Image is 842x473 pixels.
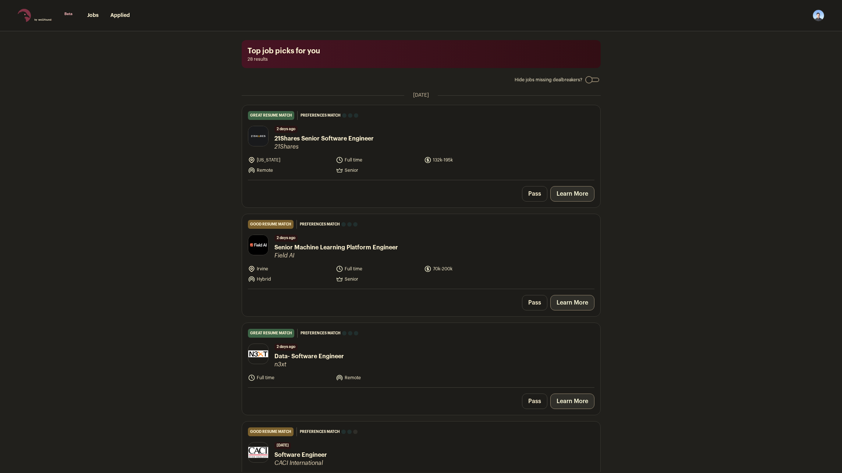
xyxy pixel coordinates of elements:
[248,156,332,164] li: [US_STATE]
[274,252,398,259] span: Field AI
[336,374,420,381] li: Remote
[110,13,130,18] a: Applied
[813,10,824,21] button: Open dropdown
[248,235,268,255] img: 55f5cda077af72451e61cbe944104cea16723b904052ee9e581b5a03995e0968.jpg
[274,459,327,467] span: CACI International
[515,77,582,83] span: Hide jobs missing dealbreakers?
[300,221,340,228] span: Preferences match
[248,447,268,458] img: ad5e93deff76af6c9c1594c273578b54a90a69d7ff5afeac0caec6d87da0752e.jpg
[336,265,420,273] li: Full time
[248,111,294,120] div: great resume match
[550,186,594,202] a: Learn More
[87,13,99,18] a: Jobs
[522,295,547,310] button: Pass
[274,143,374,150] span: 21Shares
[813,10,824,21] img: 10600165-medium_jpg
[274,126,298,133] span: 2 days ago
[248,329,294,338] div: great resume match
[413,92,429,99] span: [DATE]
[424,265,508,273] li: 70k-200k
[274,361,344,368] span: n3xt
[274,235,298,242] span: 2 days ago
[248,344,268,364] img: 086b87979750dbd6b1364d3b5253ef903dea2f4642ca451a5b8b9241898c6ee6.png
[248,220,294,229] div: good resume match
[248,46,595,56] h1: Top job picks for you
[248,265,332,273] li: Irvine
[274,134,374,143] span: 21Shares Senior Software Engineer
[274,352,344,361] span: Data- Software Engineer
[242,323,600,387] a: great resume match Preferences match 2 days ago Data- Software Engineer n3xt Full time Remote
[550,295,594,310] a: Learn More
[248,167,332,174] li: Remote
[424,156,508,164] li: 132k-195k
[242,105,600,180] a: great resume match Preferences match 2 days ago 21Shares Senior Software Engineer 21Shares [US_ST...
[522,394,547,409] button: Pass
[336,156,420,164] li: Full time
[522,186,547,202] button: Pass
[248,374,332,381] li: Full time
[248,56,595,62] span: 28 results
[274,344,298,351] span: 2 days ago
[248,126,268,146] img: 689966f4ffacc118189db95afb654590847b52e15eda2a6a02591ca7f78063cc.jpg
[336,275,420,283] li: Senior
[274,243,398,252] span: Senior Machine Learning Platform Engineer
[301,112,341,119] span: Preferences match
[301,330,341,337] span: Preferences match
[274,451,327,459] span: Software Engineer
[300,428,340,435] span: Preferences match
[274,442,291,449] span: [DATE]
[336,167,420,174] li: Senior
[550,394,594,409] a: Learn More
[248,427,294,436] div: good resume match
[248,275,332,283] li: Hybrid
[242,214,600,289] a: good resume match Preferences match 2 days ago Senior Machine Learning Platform Engineer Field AI...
